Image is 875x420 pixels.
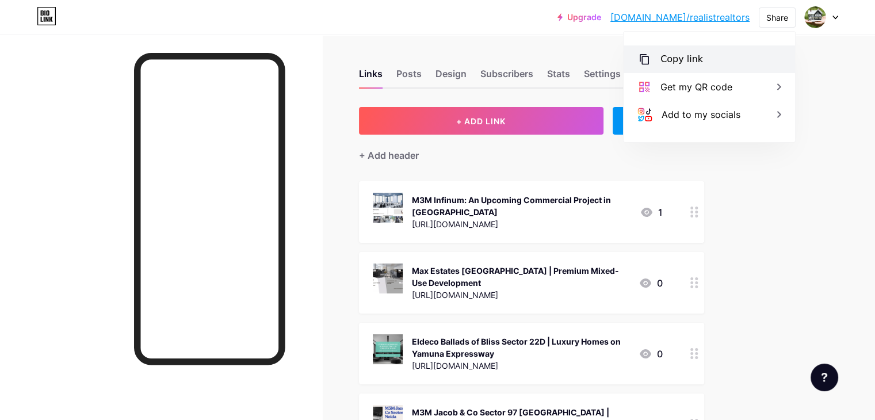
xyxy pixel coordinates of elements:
[660,80,732,94] div: Get my QR code
[557,13,601,22] a: Upgrade
[804,6,826,28] img: realistrealtors
[660,52,703,66] div: Copy link
[662,108,740,121] div: Add to my socials
[766,12,788,24] div: Share
[610,10,750,24] a: [DOMAIN_NAME]/realistrealtors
